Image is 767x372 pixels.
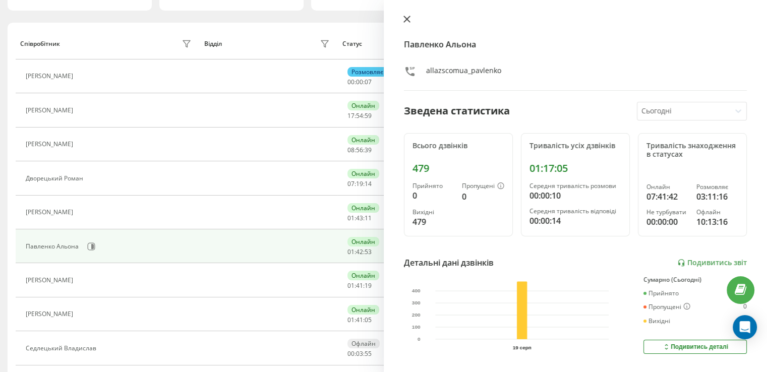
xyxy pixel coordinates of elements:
[417,337,420,342] text: 0
[365,146,372,154] span: 39
[411,300,420,306] text: 300
[412,209,454,216] div: Вихідні
[347,79,372,86] div: : :
[26,243,81,250] div: Павленко Альона
[365,179,372,188] span: 14
[347,237,379,246] div: Онлайн
[513,345,532,350] text: 19 серп
[696,209,738,216] div: Офлайн
[342,40,362,47] div: Статус
[529,190,621,202] div: 00:00:10
[696,216,738,228] div: 10:13:16
[696,183,738,191] div: Розмовляє
[347,215,372,222] div: : :
[26,345,99,352] div: Седлецький Владислав
[529,162,621,174] div: 01:17:05
[356,111,363,120] span: 54
[347,349,355,358] span: 00
[733,315,757,339] div: Open Intercom Messenger
[462,182,504,191] div: Пропущені
[411,325,420,330] text: 100
[529,208,621,215] div: Середня тривалість відповіді
[347,135,379,145] div: Онлайн
[662,343,728,351] div: Подивитись деталі
[411,288,420,294] text: 400
[347,350,372,357] div: : :
[529,215,621,227] div: 00:00:14
[347,214,355,222] span: 01
[412,162,504,174] div: 479
[646,216,688,228] div: 00:00:00
[204,40,222,47] div: Відділ
[529,142,621,150] div: Тривалість усіх дзвінків
[347,281,355,290] span: 01
[411,313,420,318] text: 200
[462,191,504,203] div: 0
[347,67,387,77] div: Розмовляє
[347,179,355,188] span: 07
[347,146,355,154] span: 08
[404,103,510,118] div: Зведена статистика
[356,214,363,222] span: 43
[356,316,363,324] span: 41
[356,349,363,358] span: 03
[347,271,379,280] div: Онлайн
[347,169,379,178] div: Онлайн
[347,317,372,324] div: : :
[643,340,747,354] button: Подивитись деталі
[347,147,372,154] div: : :
[347,305,379,315] div: Онлайн
[356,179,363,188] span: 19
[356,247,363,256] span: 42
[677,259,747,267] a: Подивитись звіт
[412,182,454,190] div: Прийнято
[356,146,363,154] span: 56
[426,66,501,80] div: allazscomua_pavlenko
[404,257,494,269] div: Детальні дані дзвінків
[347,282,372,289] div: : :
[412,142,504,150] div: Всього дзвінків
[643,318,670,325] div: Вихідні
[365,247,372,256] span: 53
[646,183,688,191] div: Онлайн
[356,281,363,290] span: 41
[365,281,372,290] span: 19
[696,191,738,203] div: 03:11:16
[365,111,372,120] span: 59
[643,290,679,297] div: Прийнято
[646,191,688,203] div: 07:41:42
[412,216,454,228] div: 479
[365,214,372,222] span: 11
[26,277,76,284] div: [PERSON_NAME]
[347,180,372,188] div: : :
[365,78,372,86] span: 07
[347,203,379,213] div: Онлайн
[404,38,747,50] h4: Павленко Альона
[347,78,355,86] span: 00
[365,316,372,324] span: 05
[26,141,76,148] div: [PERSON_NAME]
[347,316,355,324] span: 01
[347,339,380,348] div: Офлайн
[26,209,76,216] div: [PERSON_NAME]
[26,73,76,80] div: [PERSON_NAME]
[347,249,372,256] div: : :
[412,190,454,202] div: 0
[646,209,688,216] div: Не турбувати
[529,182,621,190] div: Середня тривалість розмови
[347,112,372,119] div: : :
[646,142,738,159] div: Тривалість знаходження в статусах
[347,101,379,110] div: Онлайн
[347,247,355,256] span: 01
[26,107,76,114] div: [PERSON_NAME]
[20,40,60,47] div: Співробітник
[365,349,372,358] span: 55
[26,175,86,182] div: Дворецький Роман
[643,276,747,283] div: Сумарно (Сьогодні)
[347,111,355,120] span: 17
[643,303,690,311] div: Пропущені
[743,303,747,311] div: 0
[356,78,363,86] span: 00
[26,311,76,318] div: [PERSON_NAME]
